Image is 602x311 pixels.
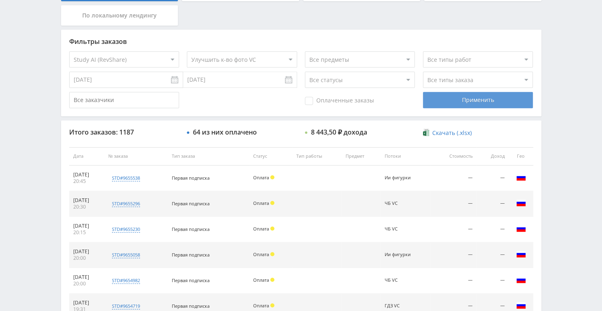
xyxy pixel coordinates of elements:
span: Оплата [253,200,269,206]
div: ГДЗ VC [385,303,421,309]
div: 64 из них оплачено [193,128,257,136]
th: Стоимость [431,147,477,165]
span: Первая подписка [172,175,210,181]
td: — [431,217,477,242]
img: rus.png [516,300,526,310]
th: Предмет [341,147,381,165]
th: Дата [69,147,104,165]
div: std#9654982 [112,277,140,284]
div: [DATE] [73,300,100,306]
span: Оплата [253,277,269,283]
span: Холд [270,303,274,307]
th: № заказа [104,147,168,165]
span: Первая подписка [172,226,210,232]
div: Применить [423,92,533,108]
div: ЧБ VC [385,201,421,206]
div: По локальному лендингу [61,5,178,26]
img: rus.png [516,172,526,182]
td: — [477,268,509,294]
td: — [431,165,477,191]
div: [DATE] [73,172,100,178]
div: 20:30 [73,204,100,210]
div: Фильтры заказов [69,38,533,45]
div: 20:15 [73,229,100,236]
a: Скачать (.xlsx) [423,129,472,137]
div: std#9655538 [112,175,140,181]
span: Оплата [253,251,269,257]
span: Оплата [253,302,269,309]
img: rus.png [516,224,526,233]
td: — [477,242,509,268]
span: Холд [270,201,274,205]
span: Оплаченные заказы [305,97,374,105]
span: Оплата [253,174,269,181]
td: — [477,165,509,191]
td: — [477,217,509,242]
input: Все заказчики [69,92,179,108]
td: — [477,191,509,217]
div: std#9655296 [112,200,140,207]
div: ЧБ VC [385,278,421,283]
td: — [431,191,477,217]
th: Доход [477,147,509,165]
div: std#9655230 [112,226,140,233]
div: Ии фигурки [385,175,421,181]
div: Ии фигурки [385,252,421,257]
img: rus.png [516,249,526,259]
span: Скачать (.xlsx) [432,130,472,136]
div: 20:00 [73,255,100,261]
div: 20:45 [73,178,100,185]
div: Итого заказов: 1187 [69,128,179,136]
th: Потоки [381,147,431,165]
div: [DATE] [73,274,100,281]
img: rus.png [516,275,526,285]
span: Холд [270,175,274,179]
span: Первая подписка [172,200,210,207]
th: Статус [249,147,292,165]
th: Гео [509,147,533,165]
div: [DATE] [73,223,100,229]
span: Первая подписка [172,252,210,258]
span: Первая подписка [172,303,210,309]
img: rus.png [516,198,526,208]
div: [DATE] [73,197,100,204]
span: Первая подписка [172,277,210,283]
div: std#9654719 [112,303,140,309]
span: Холд [270,252,274,256]
img: xlsx [423,128,430,137]
div: 8 443,50 ₽ дохода [311,128,367,136]
th: Тип заказа [168,147,249,165]
div: std#9655058 [112,252,140,258]
td: — [431,242,477,268]
div: 20:00 [73,281,100,287]
span: Холд [270,278,274,282]
th: Тип работы [292,147,341,165]
span: Холд [270,226,274,231]
div: [DATE] [73,248,100,255]
td: — [431,268,477,294]
div: ЧБ VC [385,226,421,232]
span: Оплата [253,226,269,232]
